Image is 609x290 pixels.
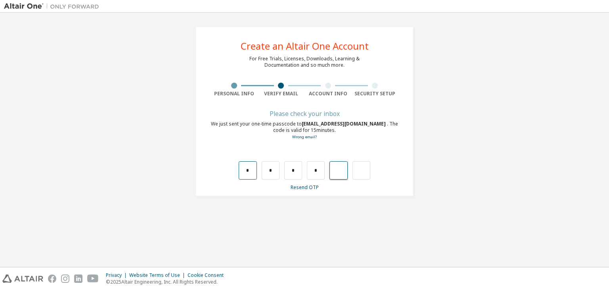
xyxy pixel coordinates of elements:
[61,275,69,283] img: instagram.svg
[352,91,399,97] div: Security Setup
[302,120,387,127] span: [EMAIL_ADDRESS][DOMAIN_NAME]
[48,275,56,283] img: facebook.svg
[211,91,258,97] div: Personal Info
[74,275,82,283] img: linkedin.svg
[249,56,360,68] div: For Free Trials, Licenses, Downloads, Learning & Documentation and so much more.
[4,2,103,10] img: Altair One
[188,272,228,278] div: Cookie Consent
[241,41,369,51] div: Create an Altair One Account
[304,91,352,97] div: Account Info
[291,184,319,191] a: Resend OTP
[129,272,188,278] div: Website Terms of Use
[87,275,99,283] img: youtube.svg
[211,111,398,116] div: Please check your inbox
[292,134,317,139] a: Go back to the registration form
[258,91,305,97] div: Verify Email
[2,275,43,283] img: altair_logo.svg
[106,278,228,285] p: © 2025 Altair Engineering, Inc. All Rights Reserved.
[211,121,398,140] div: We just sent your one-time passcode to . The code is valid for 15 minutes.
[106,272,129,278] div: Privacy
